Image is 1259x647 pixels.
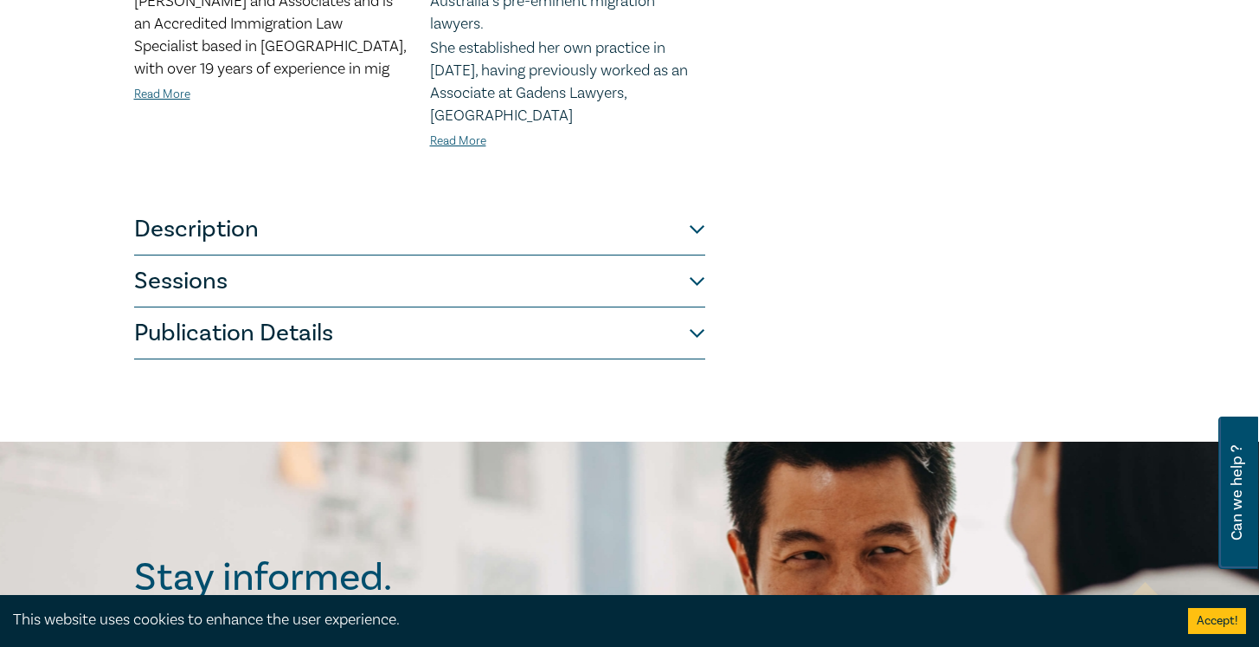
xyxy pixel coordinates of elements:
[1229,427,1245,559] span: Can we help ?
[134,87,190,102] a: Read More
[134,307,705,359] button: Publication Details
[13,609,1162,631] div: This website uses cookies to enhance the user experience.
[1188,608,1246,634] button: Accept cookies
[430,37,705,127] p: She established her own practice in [DATE], having previously worked as an Associate at Gadens La...
[134,256,705,307] button: Sessions
[430,133,486,149] a: Read More
[134,555,543,600] h2: Stay informed.
[134,204,705,256] button: Description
